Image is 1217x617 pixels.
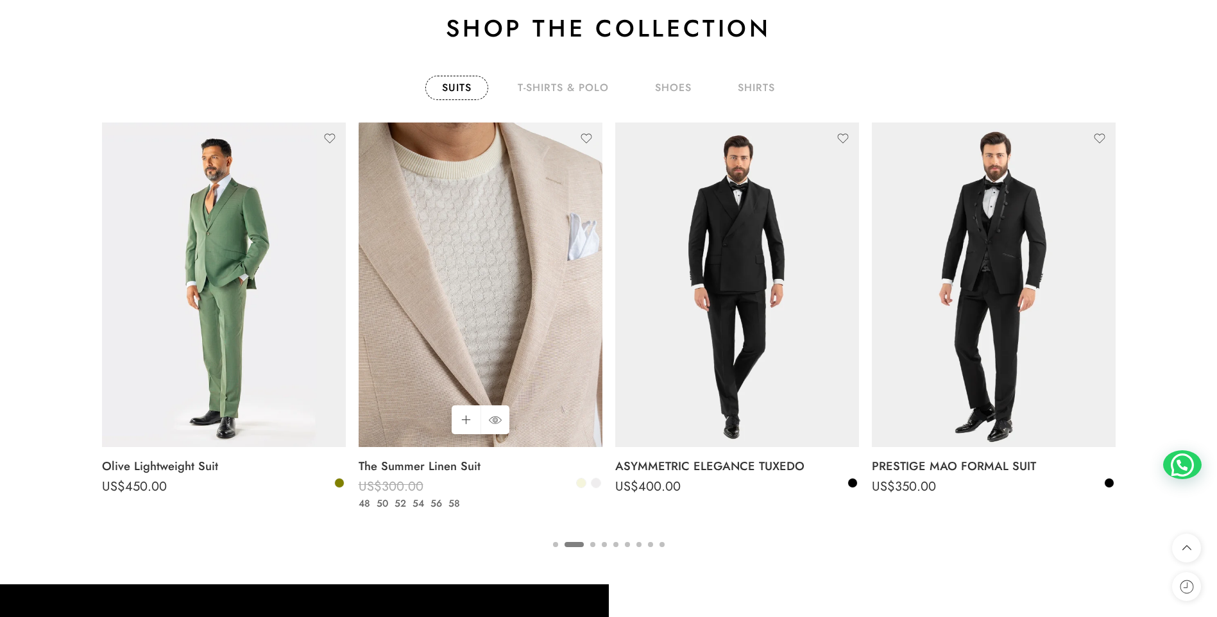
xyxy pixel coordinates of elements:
[359,493,382,511] span: US$
[102,13,1116,44] h2: Shop the collection
[1103,477,1115,489] a: Black
[452,405,481,434] a: Select options for “The Summer Linen Suit”
[359,477,382,496] span: US$
[359,453,602,479] a: The Summer Linen Suit
[102,477,125,496] span: US$
[638,76,708,100] a: shoes
[391,496,409,511] a: 52
[872,453,1116,479] a: PRESTIGE MAO FORMAL SUIT
[373,496,391,511] a: 50
[359,477,423,496] bdi: 300.00
[847,477,858,489] a: Black
[575,477,587,489] a: Beige
[872,477,936,496] bdi: 350.00
[501,76,626,100] a: T-Shirts & Polo
[445,496,463,511] a: 58
[359,493,421,511] bdi: 210.00
[102,477,167,496] bdi: 450.00
[425,76,488,100] a: Suits
[872,477,895,496] span: US$
[102,453,346,479] a: Olive Lightweight Suit
[427,496,445,511] a: 56
[481,405,509,434] a: QUICK SHOP
[409,496,427,511] a: 54
[590,477,602,489] a: Off-White
[355,496,373,511] a: 48
[615,453,859,479] a: ASYMMETRIC ELEGANCE TUXEDO
[721,76,792,100] a: shirts
[615,477,681,496] bdi: 400.00
[615,477,638,496] span: US$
